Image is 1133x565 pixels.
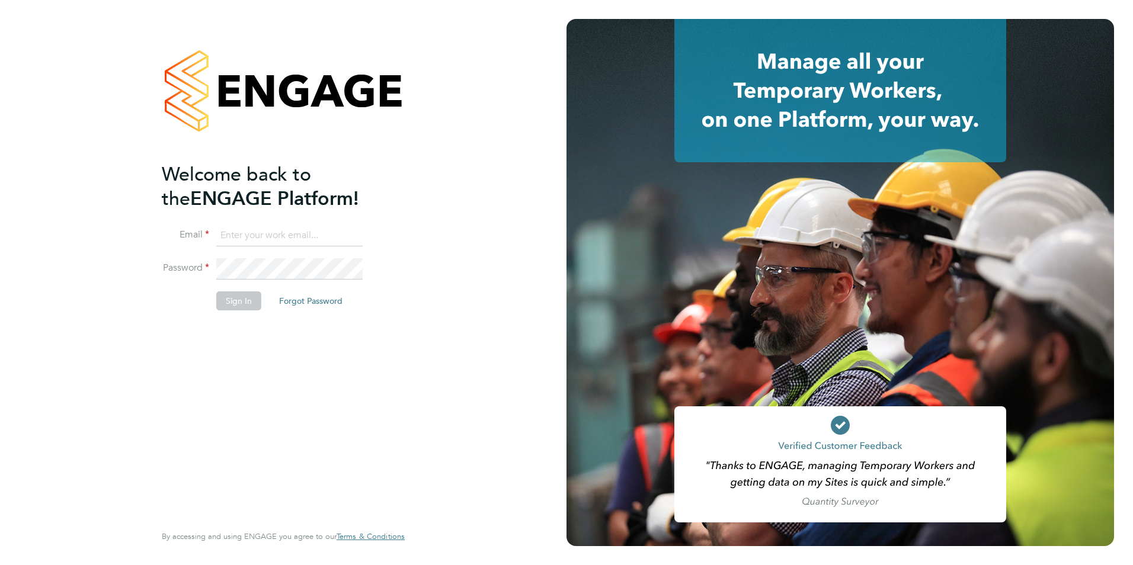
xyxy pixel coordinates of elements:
span: Welcome back to the [162,163,311,210]
span: By accessing and using ENGAGE you agree to our [162,531,405,541]
h2: ENGAGE Platform! [162,162,393,211]
input: Enter your work email... [216,225,363,246]
button: Forgot Password [270,291,352,310]
label: Password [162,262,209,274]
a: Terms & Conditions [337,532,405,541]
label: Email [162,229,209,241]
button: Sign In [216,291,261,310]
